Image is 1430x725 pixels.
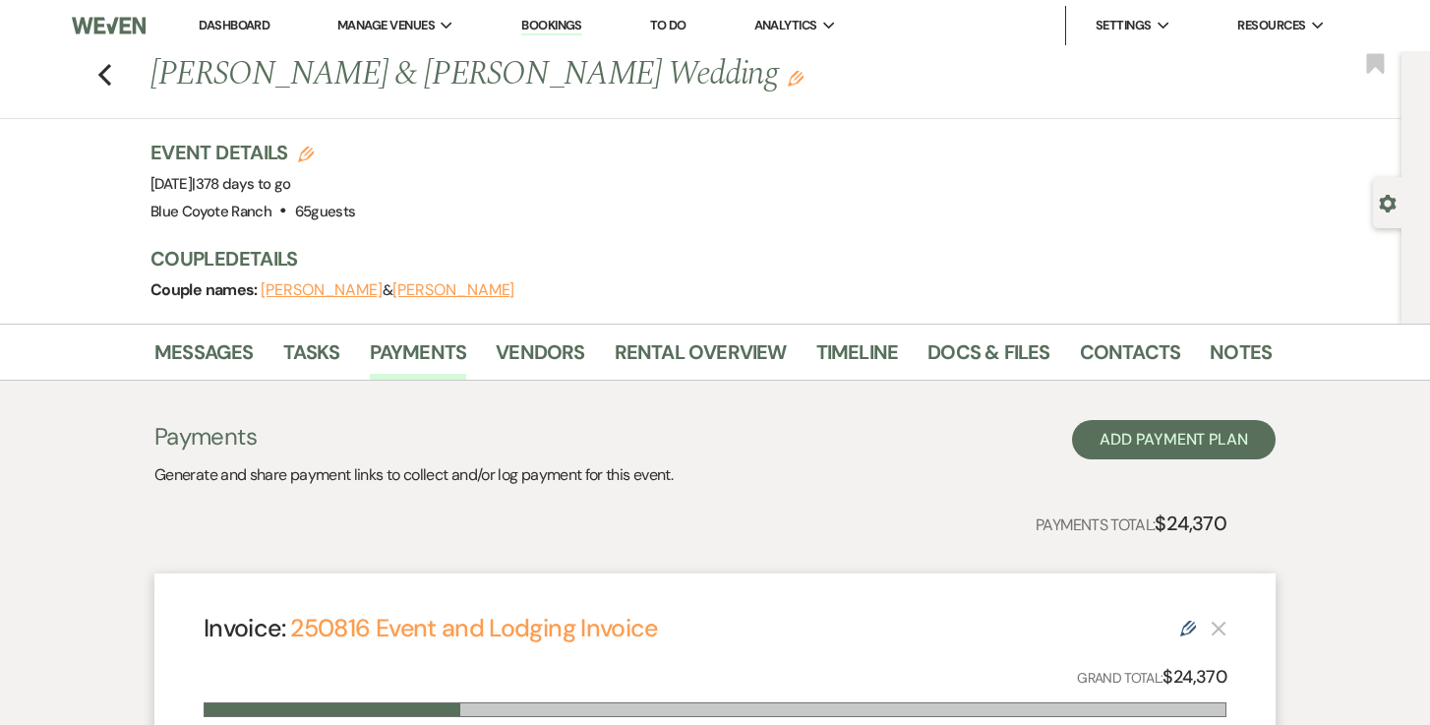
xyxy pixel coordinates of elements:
span: 378 days to go [196,174,291,194]
a: Rental Overview [615,336,787,380]
span: & [261,280,514,300]
button: Add Payment Plan [1072,420,1276,459]
span: Manage Venues [337,16,435,35]
a: Docs & Files [927,336,1049,380]
a: Messages [154,336,254,380]
a: Vendors [496,336,584,380]
a: To Do [650,17,686,33]
span: [DATE] [150,174,291,194]
a: Payments [370,336,467,380]
a: Dashboard [199,17,269,33]
span: Resources [1237,16,1305,35]
p: Grand Total: [1077,663,1226,692]
span: Couple names: [150,279,261,300]
p: Payments Total: [1036,508,1226,539]
button: Edit [788,69,804,87]
span: Settings [1096,16,1152,35]
button: This payment plan cannot be deleted because it contains links that have been paid through Weven’s... [1211,620,1226,636]
h3: Payments [154,420,673,453]
img: Weven Logo [72,5,146,46]
h3: Couple Details [150,245,1252,272]
a: Notes [1210,336,1272,380]
a: 250816 Event and Lodging Invoice [290,612,658,644]
h4: Invoice: [204,611,658,645]
p: Generate and share payment links to collect and/or log payment for this event. [154,462,673,488]
strong: $24,370 [1155,511,1226,536]
button: Open lead details [1379,193,1397,211]
a: Tasks [283,336,340,380]
a: Timeline [816,336,899,380]
span: 65 guests [295,202,356,221]
span: Blue Coyote Ranch [150,202,271,221]
a: Bookings [521,17,582,35]
button: [PERSON_NAME] [392,282,514,298]
h1: [PERSON_NAME] & [PERSON_NAME] Wedding [150,51,1032,98]
strong: $24,370 [1162,665,1226,689]
button: [PERSON_NAME] [261,282,383,298]
span: Analytics [754,16,817,35]
span: | [192,174,290,194]
a: Contacts [1080,336,1181,380]
h3: Event Details [150,139,355,166]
